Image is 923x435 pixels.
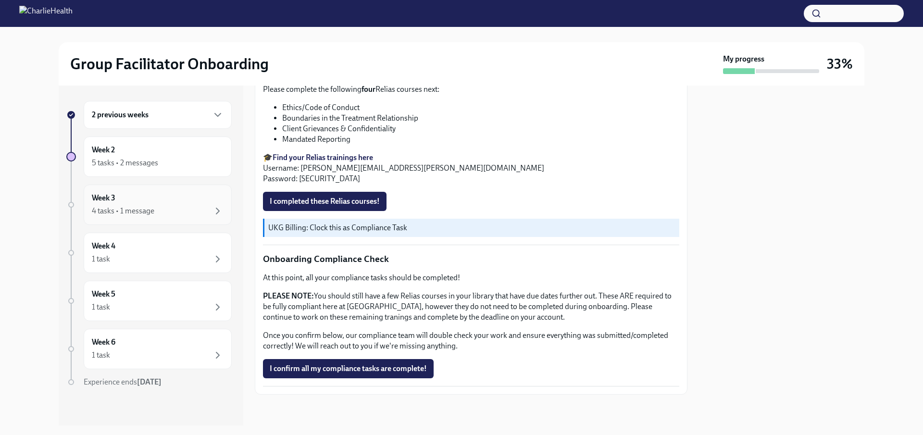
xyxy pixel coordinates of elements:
[92,302,110,312] div: 1 task
[282,134,679,145] li: Mandated Reporting
[137,377,162,386] strong: [DATE]
[270,364,427,373] span: I confirm all my compliance tasks are complete!
[362,85,375,94] strong: four
[263,291,314,300] strong: PLEASE NOTE:
[92,254,110,264] div: 1 task
[92,193,115,203] h6: Week 3
[66,281,232,321] a: Week 51 task
[66,329,232,369] a: Week 61 task
[92,289,115,299] h6: Week 5
[92,110,149,120] h6: 2 previous weeks
[84,101,232,129] div: 2 previous weeks
[270,197,380,206] span: I completed these Relias courses!
[263,291,679,323] p: You should still have a few Relias courses in your library that have due dates further out. These...
[70,54,269,74] h2: Group Facilitator Onboarding
[827,55,853,73] h3: 33%
[66,137,232,177] a: Week 25 tasks • 2 messages
[263,84,679,95] p: Please complete the following Relias courses next:
[66,185,232,225] a: Week 34 tasks • 1 message
[92,158,158,168] div: 5 tasks • 2 messages
[66,233,232,273] a: Week 41 task
[263,192,387,211] button: I completed these Relias courses!
[282,102,679,113] li: Ethics/Code of Conduct
[268,223,675,233] p: UKG Billing: Clock this as Compliance Task
[92,241,115,251] h6: Week 4
[273,153,373,162] a: Find your Relias trainings here
[282,113,679,124] li: Boundaries in the Treatment Relationship
[92,206,154,216] div: 4 tasks • 1 message
[92,337,115,348] h6: Week 6
[263,330,679,351] p: Once you confirm below, our compliance team will double check your work and ensure everything was...
[84,377,162,386] span: Experience ends
[263,253,679,265] p: Onboarding Compliance Check
[263,273,679,283] p: At this point, all your compliance tasks should be completed!
[263,152,679,184] p: 🎓 Username: [PERSON_NAME][EMAIL_ADDRESS][PERSON_NAME][DOMAIN_NAME] Password: [SECURITY_DATA]
[282,124,679,134] li: Client Grievances & Confidentiality
[92,145,115,155] h6: Week 2
[723,54,764,64] strong: My progress
[263,359,434,378] button: I confirm all my compliance tasks are complete!
[19,6,73,21] img: CharlieHealth
[92,350,110,360] div: 1 task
